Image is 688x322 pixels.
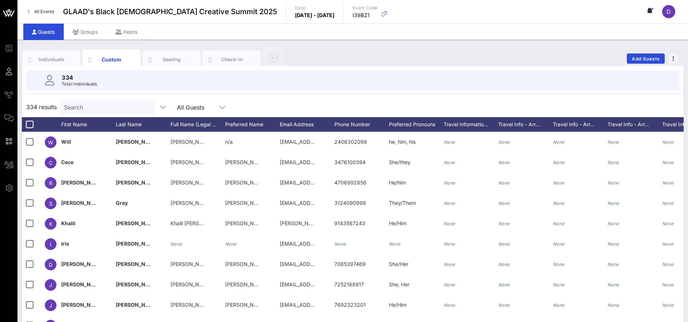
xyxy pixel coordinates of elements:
[334,139,367,145] span: 2406302098
[116,200,128,206] span: Gray
[170,179,212,186] span: [PERSON_NAME]
[95,56,128,63] div: Custom
[225,220,267,226] span: [PERSON_NAME]
[49,221,52,227] span: K
[389,261,408,267] span: She/Her
[334,200,366,206] span: 3124090998
[553,117,608,132] div: Travel Info - Arr…
[61,159,74,165] span: Cece
[225,139,233,145] span: n/a
[389,179,406,186] span: He/him
[61,240,69,247] span: Iris
[170,117,225,132] div: Full Name (Legal …
[498,282,510,287] i: None
[216,56,248,63] div: Check-In
[170,261,256,267] span: [PERSON_NAME] [PERSON_NAME]
[444,221,455,226] i: None
[444,139,455,145] i: None
[334,261,366,267] span: 7085397469
[61,261,104,267] span: [PERSON_NAME]
[48,139,53,146] span: W
[61,117,116,132] div: First Name
[225,261,267,267] span: [PERSON_NAME]
[49,160,52,166] span: C
[280,240,367,247] span: [EMAIL_ADDRESS][DOMAIN_NAME]
[49,302,52,309] span: J
[334,220,365,226] span: 9143567243
[116,240,159,247] span: [PERSON_NAME]
[170,281,212,287] span: [PERSON_NAME]
[553,139,565,145] i: None
[26,103,57,111] span: 334 results
[498,180,510,186] i: None
[389,241,401,247] i: None
[116,261,159,267] span: [PERSON_NAME]
[170,159,212,165] span: [PERSON_NAME]
[116,159,159,165] span: [PERSON_NAME]
[353,4,378,12] p: Event Code
[498,241,510,247] i: None
[389,302,406,308] span: He/Him
[553,241,565,247] i: None
[553,221,565,226] i: None
[62,73,97,82] p: 334
[49,262,52,268] span: D
[61,220,75,226] span: Khalil
[49,180,52,186] span: R
[608,282,619,287] i: None
[49,282,52,288] span: J
[389,117,444,132] div: Preferred Pronouns
[667,8,671,15] span: D
[444,282,455,287] i: None
[553,200,565,206] i: None
[334,159,366,165] span: 3476100394
[632,56,660,61] span: Add Guests
[334,241,346,247] i: None
[553,302,565,308] i: None
[553,282,565,287] i: None
[444,262,455,267] i: None
[170,139,212,145] span: [PERSON_NAME]
[334,117,389,132] div: Phone Number
[444,117,498,132] div: Travel Informatio…
[608,221,619,226] i: None
[662,221,674,226] i: None
[116,220,159,226] span: [PERSON_NAME]
[170,302,256,308] span: [PERSON_NAME] [PERSON_NAME]
[280,179,367,186] span: [EMAIL_ADDRESS][DOMAIN_NAME]
[116,179,159,186] span: [PERSON_NAME]
[608,180,619,186] i: None
[295,4,335,12] p: Date
[334,281,364,287] span: 7252188917
[280,139,367,145] span: [EMAIL_ADDRESS][DOMAIN_NAME]
[280,117,334,132] div: Email Address
[225,159,267,165] span: [PERSON_NAME]
[662,180,674,186] i: None
[608,117,662,132] div: Travel Info - Arr…
[389,220,406,226] span: He/Him
[498,262,510,267] i: None
[170,200,212,206] span: [PERSON_NAME]
[553,262,565,267] i: None
[553,160,565,165] i: None
[107,24,146,40] div: Hosts
[116,302,159,308] span: [PERSON_NAME]
[116,117,170,132] div: Last Name
[444,241,455,247] i: None
[608,139,619,145] i: None
[608,262,619,267] i: None
[61,179,104,186] span: [PERSON_NAME]
[608,200,619,206] i: None
[662,5,675,18] div: D
[608,160,619,165] i: None
[34,9,54,14] span: All Events
[553,180,565,186] i: None
[389,139,416,145] span: he, him, his
[225,302,267,308] span: [PERSON_NAME]
[225,241,237,247] i: None
[498,139,510,145] i: None
[64,24,107,40] div: Groups
[280,302,367,308] span: [EMAIL_ADDRESS][DOMAIN_NAME]
[280,159,367,165] span: [EMAIL_ADDRESS][DOMAIN_NAME]
[61,139,71,145] span: Will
